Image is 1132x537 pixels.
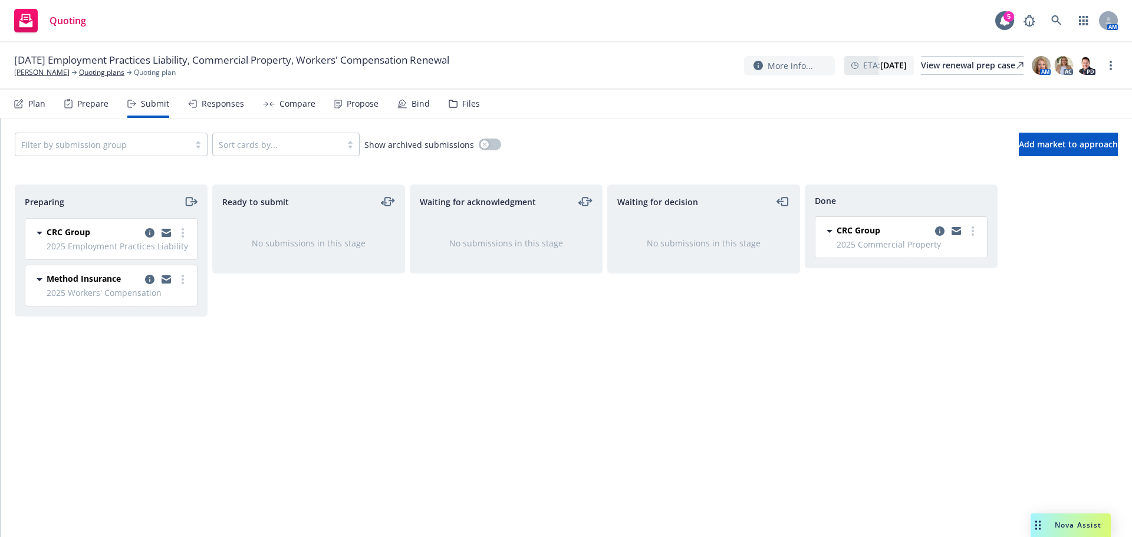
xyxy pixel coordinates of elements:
a: moveLeftRight [381,195,395,209]
span: 2025 Commercial Property [837,238,980,251]
div: Responses [202,99,244,108]
button: More info... [744,56,835,75]
span: CRC Group [47,226,90,238]
span: Method Insurance [47,272,121,285]
span: More info... [768,60,813,72]
a: Quoting [9,4,91,37]
div: No submissions in this stage [232,237,386,249]
span: Add market to approach [1019,139,1118,150]
a: copy logging email [933,224,947,238]
span: Show archived submissions [364,139,474,151]
div: Prepare [77,99,108,108]
span: 2025 Workers' Compensation [47,286,190,299]
div: Plan [28,99,45,108]
button: Add market to approach [1019,133,1118,156]
span: Quoting [50,16,86,25]
span: CRC Group [837,224,880,236]
a: Search [1045,9,1068,32]
strong: [DATE] [880,60,907,71]
a: more [176,272,190,286]
span: Quoting plan [134,67,176,78]
a: more [176,226,190,240]
a: copy logging email [159,226,173,240]
span: Nova Assist [1055,520,1101,530]
span: 2025 Employment Practices Liability [47,240,190,252]
div: View renewal prep case [921,57,1024,74]
a: View renewal prep case [921,56,1024,75]
span: Done [815,195,836,207]
div: No submissions in this stage [627,237,781,249]
a: Quoting plans [79,67,124,78]
img: photo [1077,56,1095,75]
span: Waiting for decision [617,196,698,208]
a: more [1104,58,1118,73]
div: Bind [412,99,430,108]
a: copy logging email [143,226,157,240]
div: Submit [141,99,169,108]
div: Drag to move [1031,513,1045,537]
button: Nova Assist [1031,513,1111,537]
a: copy logging email [949,224,963,238]
span: ETA : [863,59,907,71]
div: No submissions in this stage [429,237,583,249]
a: moveLeftRight [578,195,593,209]
a: Switch app [1072,9,1095,32]
img: photo [1054,56,1073,75]
a: more [966,224,980,238]
a: Report a Bug [1018,9,1041,32]
span: Waiting for acknowledgment [420,196,536,208]
a: moveLeft [776,195,790,209]
div: Files [462,99,480,108]
div: Propose [347,99,379,108]
span: Preparing [25,196,64,208]
a: copy logging email [159,272,173,286]
div: 5 [1003,11,1014,22]
a: [PERSON_NAME] [14,67,70,78]
img: photo [1032,56,1051,75]
a: moveRight [183,195,198,209]
span: Ready to submit [222,196,289,208]
div: Compare [279,99,315,108]
span: [DATE] Employment Practices Liability, Commercial Property, Workers' Compensation Renewal [14,53,449,67]
a: copy logging email [143,272,157,286]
